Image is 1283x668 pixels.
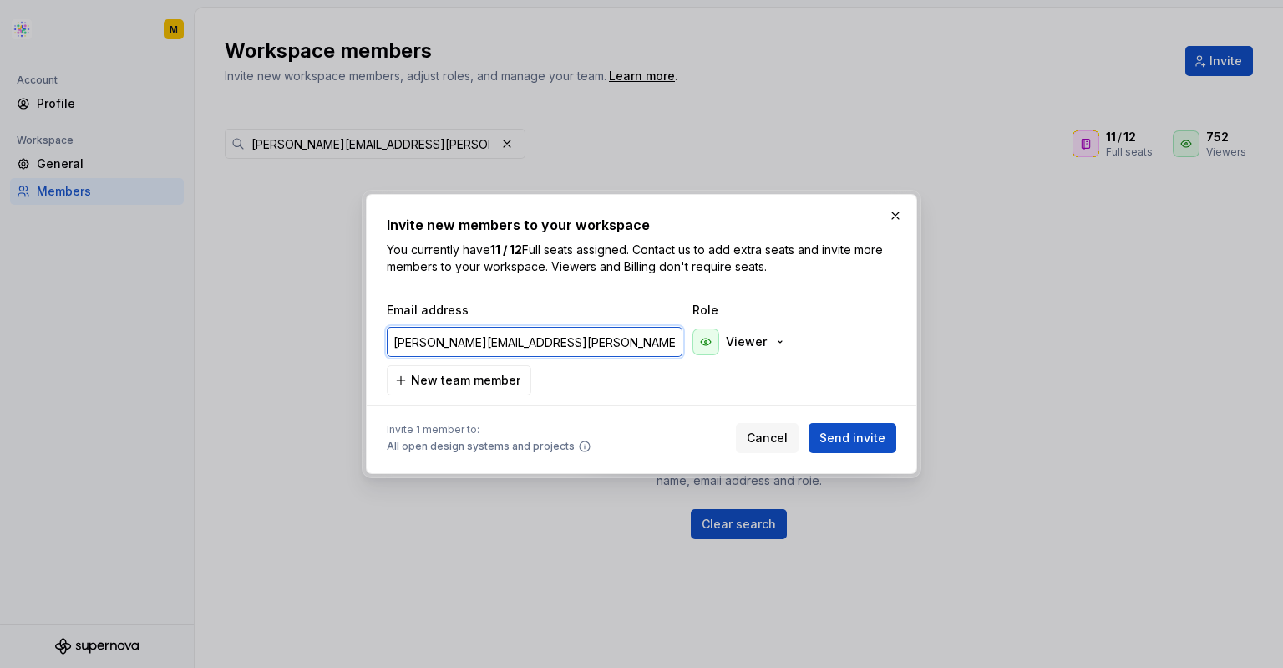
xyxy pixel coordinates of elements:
span: Invite 1 member to: [387,423,591,436]
span: All open design systems and projects [387,440,575,453]
span: Send invite [819,430,885,446]
p: Viewer [726,334,767,350]
b: 11 / 12 [490,242,522,257]
span: Role [692,302,860,319]
button: Send invite [809,423,896,453]
span: Cancel [747,430,788,446]
span: New team member [411,372,520,389]
span: Email address [387,302,686,319]
p: You currently have Full seats assigned. Contact us to add extra seats and invite more members to ... [387,242,896,275]
button: New team member [387,365,531,395]
button: Cancel [736,423,799,453]
button: Viewer [689,325,794,359]
h2: Invite new members to your workspace [387,215,896,235]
